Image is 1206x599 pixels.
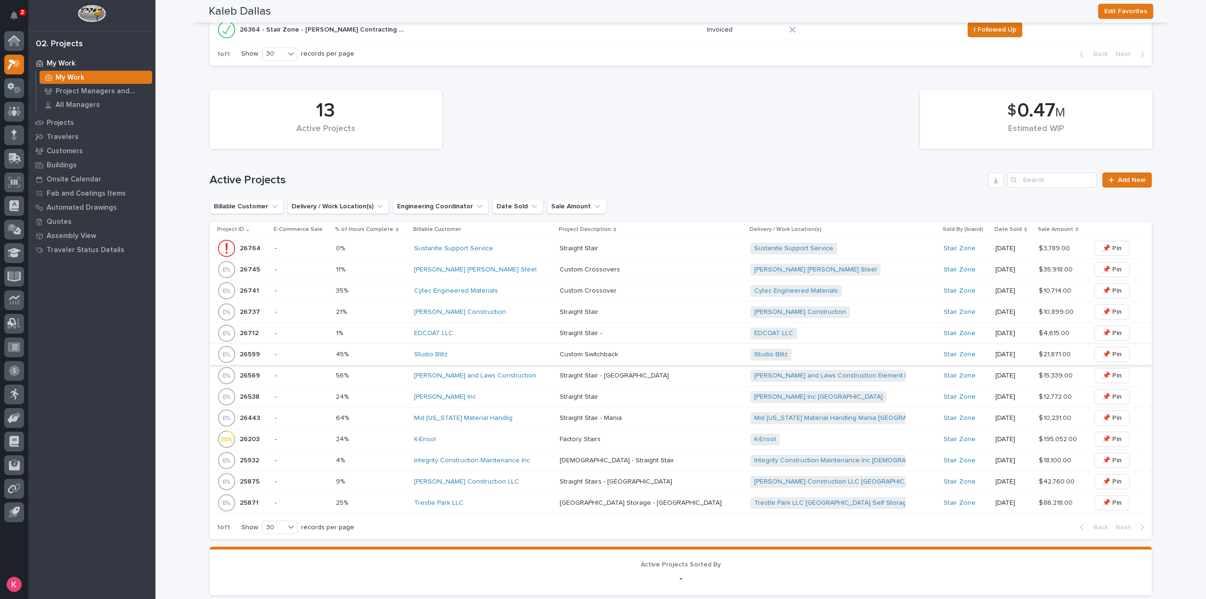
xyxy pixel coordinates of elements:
[36,39,83,49] div: 02. Projects
[301,524,354,532] p: records per page
[210,471,1152,492] tr: 2587525875 -9%9% [PERSON_NAME] Construction LLC Straight Stairs - [GEOGRAPHIC_DATA]Straight Stair...
[968,22,1022,37] button: I Followed Up
[240,391,261,401] p: 26538
[1039,434,1079,443] p: $ 195,052.00
[414,393,476,401] a: [PERSON_NAME] Inc
[560,243,600,253] p: Straight Stair
[274,224,323,235] p: E-Commerce Sale
[1094,347,1130,362] button: 📌 Pin
[995,435,1031,443] p: [DATE]
[995,478,1031,486] p: [DATE]
[210,450,1152,471] tr: 2593225932 -4%4% Integrity Construction Maintenance Inc [DEMOGRAPHIC_DATA] - Straight Stair[DEMOG...
[1112,50,1152,58] button: Next
[47,147,83,156] p: Customers
[240,243,262,253] p: 26764
[36,98,155,111] a: All Managers
[560,306,600,316] p: Straight Stair
[335,224,393,235] p: % of Hours Complete
[944,329,976,337] a: Stair Zone
[78,5,106,22] img: Workspace Logo
[560,455,676,465] p: [DEMOGRAPHIC_DATA] - Straight Stair
[1102,370,1122,381] span: 📌 Pin
[413,224,461,235] p: Billable Customer
[336,370,350,380] p: 56%
[944,266,976,274] a: Stair Zone
[1039,243,1072,253] p: $ 3,789.00
[1094,368,1130,383] button: 📌 Pin
[47,246,124,254] p: Traveler Status Details
[336,285,350,295] p: 35%
[275,351,328,359] p: -
[1039,455,1073,465] p: $ 18,100.00
[1007,102,1016,120] span: $
[1102,243,1122,254] span: 📌 Pin
[275,308,328,316] p: -
[944,287,976,295] a: Stair Zone
[995,457,1031,465] p: [DATE]
[414,435,436,443] a: K-Ensol
[1055,107,1065,119] span: M
[28,130,155,144] a: Travelers
[1088,50,1108,58] span: Back
[209,5,271,18] h2: Kaleb Dallas
[944,308,976,316] a: Stair Zone
[1102,328,1122,339] span: 📌 Pin
[754,287,838,295] a: Cytec Engineered Materials
[1102,455,1122,466] span: 📌 Pin
[995,499,1031,507] p: [DATE]
[47,204,117,212] p: Automated Drawings
[754,266,877,274] a: [PERSON_NAME] [PERSON_NAME] Steel
[1102,497,1122,509] span: 📌 Pin
[560,476,674,486] p: Straight Stairs - [GEOGRAPHIC_DATA]
[240,434,261,443] p: 26203
[210,259,1152,280] tr: 2674526745 -11%11% [PERSON_NAME] [PERSON_NAME] Steel Custom CrossoversCustom Crossovers [PERSON_N...
[56,74,84,82] p: My Work
[754,329,793,337] a: EDCOAT LLC
[1094,389,1130,404] button: 📌 Pin
[301,50,354,58] p: records per page
[414,245,493,253] a: Sustanite Support Service
[275,478,328,486] p: -
[1094,453,1130,468] button: 📌 Pin
[28,158,155,172] a: Buildings
[47,59,75,68] p: My Work
[560,264,622,274] p: Custom Crossovers
[995,266,1031,274] p: [DATE]
[1116,523,1136,532] span: Next
[56,101,100,109] p: All Managers
[1094,262,1130,277] button: 📌 Pin
[1039,412,1073,422] p: $ 10,231.00
[275,435,328,443] p: -
[275,287,328,295] p: -
[275,245,328,253] p: -
[974,24,1016,35] span: I Followed Up
[336,455,347,465] p: 4%
[210,365,1152,386] tr: 2656926569 -56%56% [PERSON_NAME] and Laws Construction Straight Stair - [GEOGRAPHIC_DATA]Straight...
[47,133,79,141] p: Travelers
[36,71,155,84] a: My Work
[56,87,148,96] p: Project Managers and Engineers
[414,414,513,422] a: Mid [US_STATE] Material Handlig
[47,232,96,240] p: Assembly View
[995,308,1031,316] p: [DATE]
[707,26,782,34] p: Invoiced
[240,349,262,359] p: 26599
[275,414,328,422] p: -
[1039,328,1071,337] p: $ 4,615.00
[4,6,24,25] button: Notifications
[1116,50,1136,58] span: Next
[944,435,976,443] a: Stair Zone
[47,218,72,226] p: Quotes
[36,84,155,98] a: Project Managers and Engineers
[414,308,506,316] a: [PERSON_NAME] Construction
[944,414,976,422] a: Stair Zone
[226,99,426,123] div: 13
[336,328,345,337] p: 1%
[336,434,350,443] p: 24%
[414,478,519,486] a: [PERSON_NAME] Construction LLC
[995,245,1031,253] p: [DATE]
[995,351,1031,359] p: [DATE]
[414,266,537,274] a: [PERSON_NAME] [PERSON_NAME] Steel
[754,393,883,401] a: [PERSON_NAME] Inc [GEOGRAPHIC_DATA]
[336,264,347,274] p: 11%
